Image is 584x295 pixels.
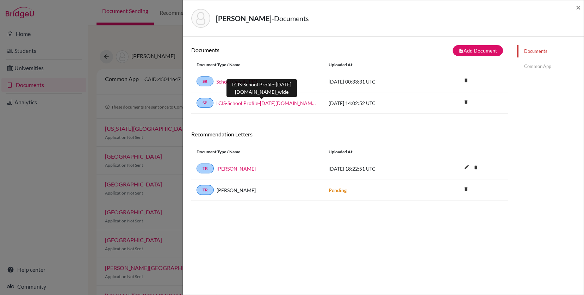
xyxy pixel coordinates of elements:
div: Document Type / Name [191,149,323,155]
a: TR [197,185,214,195]
div: Uploaded at [323,149,429,155]
i: delete [461,75,471,86]
h6: Recommendation Letters [191,131,508,137]
a: Documents [517,45,584,57]
div: [DATE] 14:02:52 UTC [323,99,429,107]
a: delete [461,76,471,86]
i: note_add [459,48,464,53]
div: Uploaded at [323,62,429,68]
div: [DATE] 00:33:31 UTC [323,78,429,85]
i: delete [471,162,481,173]
strong: Pending [329,187,347,193]
a: delete [461,98,471,107]
i: edit [461,161,472,173]
i: delete [461,97,471,107]
a: LCIS-School Profile-[DATE][DOMAIN_NAME]_wide [216,99,318,107]
span: × [576,2,581,12]
span: - Documents [272,14,309,23]
div: LCIS-School Profile-[DATE][DOMAIN_NAME]_wide [226,79,297,97]
a: [PERSON_NAME] [217,165,256,172]
div: Document Type / Name [191,62,323,68]
span: [PERSON_NAME] [217,186,256,194]
a: TR [197,164,214,173]
a: SP [197,98,213,108]
h6: Documents [191,47,350,53]
a: delete [461,185,471,194]
i: delete [461,184,471,194]
span: [DATE] 18:22:51 UTC [329,166,375,172]
button: edit [461,162,473,173]
button: note_addAdd Document [453,45,503,56]
a: SR [197,76,213,86]
a: Common App [517,60,584,73]
a: delete [471,163,481,173]
button: Close [576,3,581,12]
strong: [PERSON_NAME] [216,14,272,23]
a: School Details PDF [216,78,259,85]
